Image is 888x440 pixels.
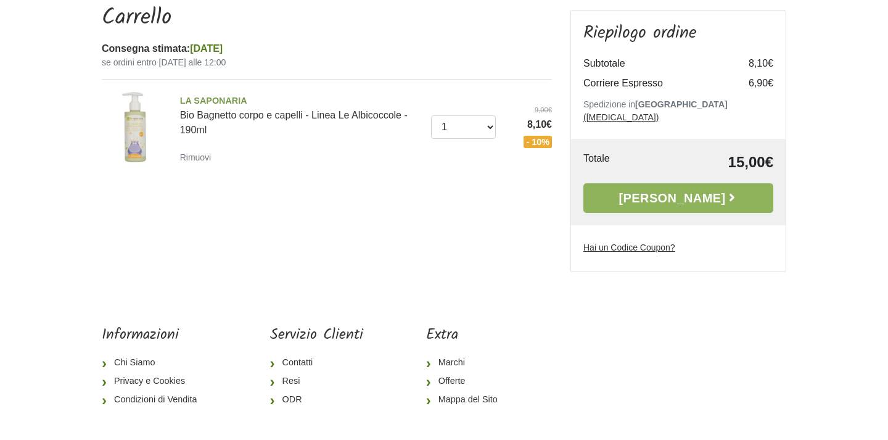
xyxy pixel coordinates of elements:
a: Condizioni di Vendita [102,391,207,409]
a: [PERSON_NAME] [583,183,773,213]
a: Mappa del Sito [426,391,508,409]
p: Spedizione in [583,98,773,124]
a: ([MEDICAL_DATA]) [583,112,659,122]
td: Corriere Espresso [583,73,724,93]
div: Consegna stimata: [102,41,552,56]
small: se ordini entro [DATE] alle 12:00 [102,56,552,69]
a: Chi Siamo [102,354,207,372]
td: Totale [583,151,653,173]
h1: Carrello [102,5,552,31]
h5: Servizio Clienti [270,326,363,344]
a: Marchi [426,354,508,372]
span: 8,10€ [505,117,552,132]
td: 8,10€ [724,54,773,73]
h5: Informazioni [102,326,207,344]
h5: Extra [426,326,508,344]
label: Hai un Codice Coupon? [583,241,675,254]
b: [GEOGRAPHIC_DATA] [635,99,728,109]
del: 9,00€ [505,105,552,115]
a: Rimuovi [180,149,216,165]
a: Offerte [426,372,508,391]
a: Privacy e Cookies [102,372,207,391]
iframe: fb:page Facebook Social Plugin [570,326,786,370]
a: Resi [270,372,363,391]
span: LA SAPONARIA [180,94,422,108]
span: [DATE] [190,43,223,54]
u: Hai un Codice Coupon? [583,243,675,252]
span: - 10% [524,136,552,148]
td: 15,00€ [653,151,773,173]
a: Contatti [270,354,363,372]
a: ODR [270,391,363,409]
small: Rimuovi [180,152,212,162]
td: 6,90€ [724,73,773,93]
td: Subtotale [583,54,724,73]
img: Bio Bagnetto corpo e capelli - Linea Le Albicoccole - 190ml [97,89,171,163]
h3: Riepilogo ordine [583,23,773,44]
a: LA SAPONARIABio Bagnetto corpo e capelli - Linea Le Albicoccole - 190ml [180,94,422,135]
